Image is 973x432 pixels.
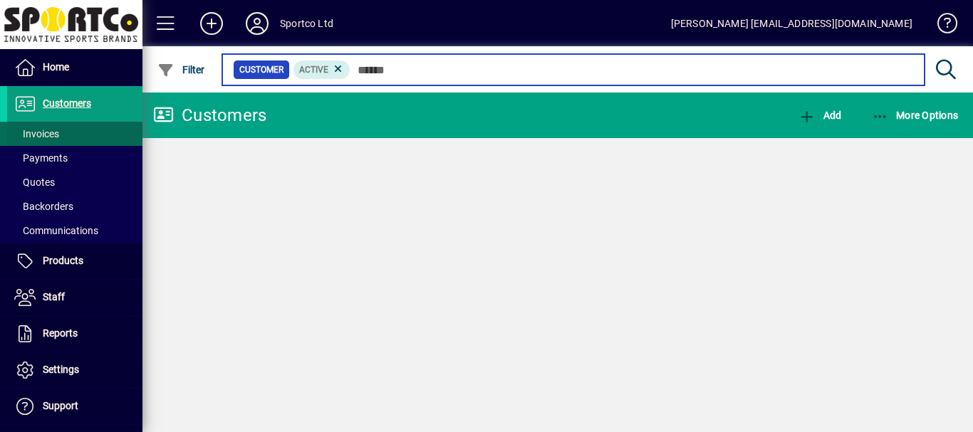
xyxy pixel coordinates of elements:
[154,57,209,83] button: Filter
[299,65,328,75] span: Active
[795,102,845,128] button: Add
[14,225,98,236] span: Communications
[43,255,83,266] span: Products
[14,152,68,164] span: Payments
[7,146,142,170] a: Payments
[14,177,55,188] span: Quotes
[293,60,350,79] mat-chip: Activation Status: Active
[872,110,959,121] span: More Options
[7,218,142,243] a: Communications
[43,400,78,411] span: Support
[7,194,142,218] a: Backorders
[153,104,266,127] div: Customers
[7,243,142,279] a: Products
[798,110,841,121] span: Add
[7,389,142,424] a: Support
[43,291,65,302] span: Staff
[7,352,142,388] a: Settings
[239,63,283,77] span: Customer
[43,98,91,109] span: Customers
[280,12,333,35] div: Sportco Ltd
[189,11,234,36] button: Add
[43,327,78,339] span: Reports
[868,102,962,128] button: More Options
[927,3,955,49] a: Knowledge Base
[43,364,79,375] span: Settings
[7,122,142,146] a: Invoices
[7,50,142,85] a: Home
[7,316,142,352] a: Reports
[7,170,142,194] a: Quotes
[7,280,142,315] a: Staff
[14,201,73,212] span: Backorders
[671,12,912,35] div: [PERSON_NAME] [EMAIL_ADDRESS][DOMAIN_NAME]
[14,128,59,139] span: Invoices
[157,64,205,75] span: Filter
[234,11,280,36] button: Profile
[43,61,69,73] span: Home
